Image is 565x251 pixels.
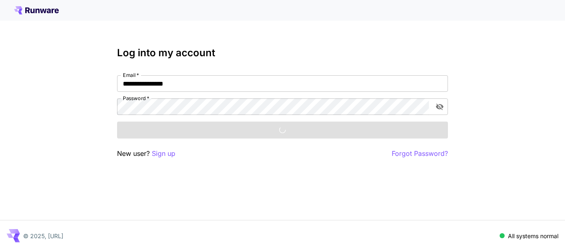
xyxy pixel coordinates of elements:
[123,72,139,79] label: Email
[117,148,175,159] p: New user?
[152,148,175,159] button: Sign up
[508,232,558,240] p: All systems normal
[23,232,63,240] p: © 2025, [URL]
[392,148,448,159] button: Forgot Password?
[117,47,448,59] h3: Log into my account
[432,99,447,114] button: toggle password visibility
[123,95,149,102] label: Password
